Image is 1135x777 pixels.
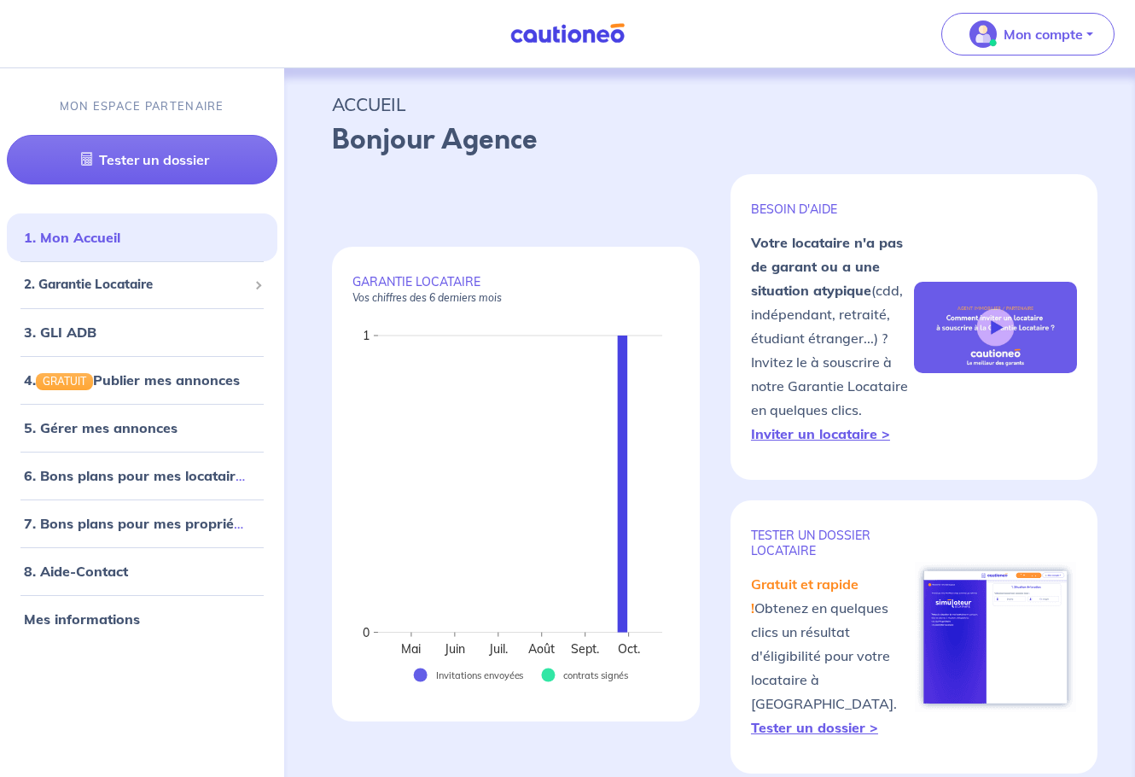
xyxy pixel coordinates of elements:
div: 4.GRATUITPublier mes annonces [7,363,277,397]
a: Tester un dossier [7,135,277,184]
text: Oct. [618,641,640,657]
a: Mes informations [24,610,140,628]
div: 1. Mon Accueil [7,220,277,254]
div: 5. Gérer mes annonces [7,411,277,445]
button: illu_account_valid_menu.svgMon compte [941,13,1115,55]
text: Août [528,641,555,657]
a: Tester un dossier > [751,719,878,736]
div: Mes informations [7,602,277,636]
span: 2. Garantie Locataire [24,275,247,295]
text: Mai [401,641,421,657]
a: 1. Mon Accueil [24,229,120,246]
text: 0 [363,625,370,640]
a: 6. Bons plans pour mes locataires [24,467,250,484]
p: Mon compte [1004,24,1083,44]
img: Cautioneo [503,23,632,44]
text: Juin [444,641,465,657]
a: 3. GLI ADB [24,324,96,341]
div: 8. Aide-Contact [7,554,277,588]
strong: Votre locataire n'a pas de garant ou a une situation atypique [751,234,903,299]
em: Gratuit et rapide ! [751,575,859,616]
p: MON ESPACE PARTENAIRE [60,98,224,114]
a: 7. Bons plans pour mes propriétaires [24,515,271,532]
p: Obtenez en quelques clics un résultat d'éligibilité pour votre locataire à [GEOGRAPHIC_DATA]. [751,572,914,739]
div: 6. Bons plans pour mes locataires [7,459,277,493]
text: 1 [363,328,370,343]
a: 5. Gérer mes annonces [24,419,178,436]
p: ACCUEIL [332,89,1088,120]
text: Juil. [488,641,508,657]
div: 7. Bons plans pour mes propriétaires [7,506,277,540]
img: illu_account_valid_menu.svg [969,20,997,48]
em: Vos chiffres des 6 derniers mois [352,291,502,304]
div: 2. Garantie Locataire [7,268,277,301]
div: 3. GLI ADB [7,315,277,349]
p: GARANTIE LOCATAIRE [352,274,679,305]
img: video-gli-new-none.jpg [914,282,1077,374]
text: Sept. [571,641,599,657]
p: (cdd, indépendant, retraité, étudiant étranger...) ? Invitez le à souscrire à notre Garantie Loca... [751,231,914,446]
a: 4.GRATUITPublier mes annonces [24,371,240,388]
p: BESOIN D'AIDE [751,202,914,217]
p: Bonjour Agence [332,120,1088,161]
a: Inviter un locataire > [751,425,890,442]
img: simulateur.png [915,562,1076,712]
a: 8. Aide-Contact [24,563,128,580]
p: TESTER un dossier locataire [751,528,914,558]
